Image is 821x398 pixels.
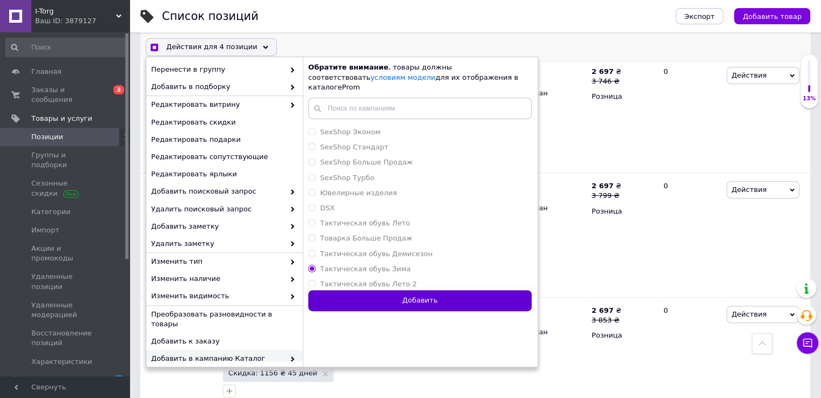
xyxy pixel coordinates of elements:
[308,290,532,311] button: Добавить
[592,92,654,101] div: Розница
[800,95,818,102] div: 13%
[151,257,284,266] span: Изменить тип
[5,38,127,57] input: Поиск
[320,143,388,151] span: SexShop Стандарт
[657,173,724,297] div: 0
[31,244,100,263] span: Акции и промокоды
[31,179,100,198] span: Сезонные скидки
[731,186,766,194] span: Действия
[592,306,621,315] div: ₴
[370,73,435,81] a: условиям модели
[31,150,100,170] span: Группы и подборки
[320,219,410,227] span: Тактическая обувь Лето
[35,6,116,16] span: I-Torg
[731,71,766,79] span: Действия
[499,88,586,98] div: Опубликован
[320,158,413,166] span: SexShop Больше Продаж
[592,191,621,201] div: 3 799 ₴
[31,272,100,291] span: Удаленные позиции
[499,327,586,337] div: Опубликован
[320,280,417,288] span: Тактическая обувь Лето 2
[151,169,295,179] span: Редактировать ярлыки
[151,292,284,301] span: Изменить видимость
[151,310,295,329] span: Преобразовать разновидности в товары
[151,82,284,92] span: Добавить в подборку
[31,85,100,105] span: Заказы и сообщения
[151,222,284,231] span: Добавить заметку
[151,274,284,284] span: Изменить наличие
[31,357,92,367] span: Характеристики
[151,354,284,373] span: Добавить в кампанию Каталог ProSale
[31,300,100,320] span: Удаленные модерацией
[592,67,614,76] b: 2 697
[31,328,100,348] span: Восстановление позиций
[31,132,63,142] span: Позиции
[308,98,532,119] input: Поиск по кампаниям
[320,250,432,258] span: Тактическая обувь Демисезон
[151,65,284,74] span: Перенести в группу
[35,16,130,26] div: Ваш ID: 3879127
[151,187,284,196] span: Добавить поисковый запрос
[31,207,71,217] span: Категории
[151,135,295,145] span: Редактировать подарки
[320,174,374,182] span: SexShop Турбо
[320,204,335,212] span: DSX
[320,265,411,273] span: Тактическая обувь Зима
[592,331,654,340] div: Розница
[797,332,818,354] button: Чат с покупателем
[592,67,621,77] div: ₴
[308,64,388,72] b: Обратите внимание
[592,181,621,191] div: ₴
[592,315,621,325] div: 3 853 ₴
[113,375,124,385] span: 1
[31,67,62,77] span: Главная
[228,369,317,376] span: Скидка: 1156 ₴ 45 дней
[592,306,614,314] b: 2 697
[320,189,397,197] span: Ювелирные изделия
[308,63,532,93] div: , товары должны соответствовать для их отображения в каталоге Prom
[31,114,92,123] span: Товары и услуги
[151,152,295,162] span: Редактировать сопутствующие
[320,128,381,136] span: SexShop Эконом
[592,182,614,190] b: 2 697
[676,8,723,24] button: Экспорт
[31,375,80,385] span: Уведомления
[320,234,412,242] span: Товарка Больше Продаж
[151,100,284,109] span: Редактировать витрину
[162,11,259,22] div: Список позиций
[166,43,257,52] span: Действия для 4 позиции
[113,85,124,94] span: 3
[684,12,715,20] span: Экспорт
[657,59,724,173] div: 0
[31,225,59,235] span: Импорт
[743,12,802,20] span: Добавить товар
[592,207,654,216] div: Розница
[592,77,621,86] div: 3 746 ₴
[151,337,295,346] span: Добавить к заказу
[731,310,766,318] span: Действия
[151,239,284,249] span: Удалить заметку
[734,8,810,24] button: Добавить товар
[151,118,295,127] span: Редактировать скидки
[499,203,586,213] div: Опубликован
[151,204,284,214] span: Удалить поисковый запрос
